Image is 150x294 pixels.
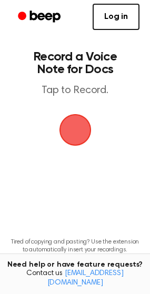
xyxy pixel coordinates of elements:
p: Tap to Record. [19,84,131,97]
a: Beep [11,7,70,27]
img: Beep Logo [59,114,91,146]
span: Contact us [6,269,144,288]
p: Tired of copying and pasting? Use the extension to automatically insert your recordings. [8,238,142,254]
h1: Record a Voice Note for Docs [19,50,131,76]
a: Log in [93,4,139,30]
a: [EMAIL_ADDRESS][DOMAIN_NAME] [47,270,124,287]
